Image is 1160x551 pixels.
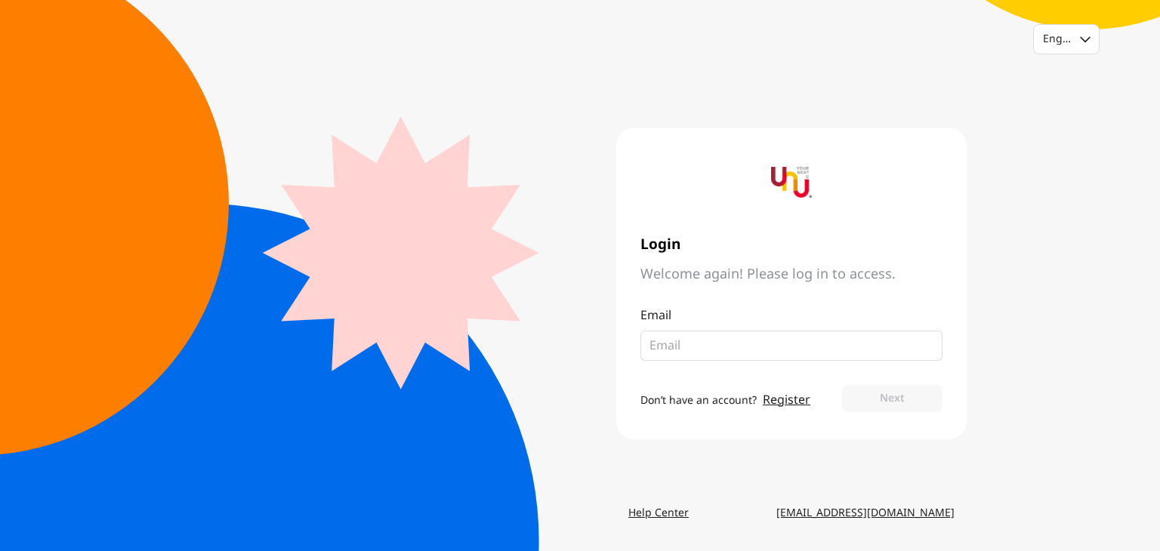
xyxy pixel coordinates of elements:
[640,266,942,284] span: Welcome again! Please log in to access.
[640,236,942,254] span: Login
[616,500,701,527] a: Help Center
[640,392,757,408] span: Don’t have an account?
[640,306,942,325] p: Email
[763,391,810,409] a: Register
[842,385,942,412] button: Next
[649,337,921,355] input: Email
[1043,32,1071,47] div: English
[764,500,967,527] a: [EMAIL_ADDRESS][DOMAIN_NAME]
[771,162,812,203] img: yournextu-logo-vertical-compact-v2.png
